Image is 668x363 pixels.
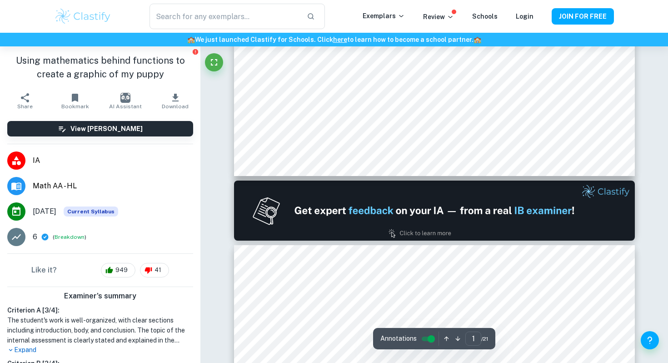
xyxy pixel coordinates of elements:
[2,35,666,45] h6: We just launched Clastify for Schools. Click to learn how to become a school partner.
[162,103,189,110] span: Download
[333,36,347,43] a: here
[54,7,112,25] img: Clastify logo
[140,263,169,277] div: 41
[120,93,130,103] img: AI Assistant
[53,233,86,242] span: ( )
[50,88,100,114] button: Bookmark
[33,155,193,166] span: IA
[110,266,133,275] span: 949
[187,36,195,43] span: 🏫
[192,48,199,55] button: Report issue
[100,88,150,114] button: AI Assistant
[33,181,193,192] span: Math AA - HL
[150,4,299,29] input: Search for any exemplars...
[205,53,223,71] button: Fullscreen
[234,181,635,241] img: Ad
[61,103,89,110] span: Bookmark
[55,233,85,241] button: Breakdown
[7,315,193,345] h1: The student's work is well-organized, with clear sections including introduction, body, and concl...
[33,232,37,242] p: 6
[64,207,118,217] div: This exemplar is based on the current syllabus. Feel free to refer to it for inspiration/ideas wh...
[380,334,417,343] span: Annotations
[423,12,454,22] p: Review
[516,13,533,20] a: Login
[641,331,659,349] button: Help and Feedback
[101,263,135,277] div: 949
[150,266,166,275] span: 41
[7,54,193,81] h1: Using mathematics behind functions to create a graphic of my puppy
[481,335,488,343] span: / 21
[552,8,614,25] button: JOIN FOR FREE
[33,206,56,217] span: [DATE]
[70,124,143,134] h6: View [PERSON_NAME]
[7,305,193,315] h6: Criterion A [ 3 / 4 ]:
[4,291,197,302] h6: Examiner's summary
[109,103,142,110] span: AI Assistant
[474,36,481,43] span: 🏫
[31,265,57,276] h6: Like it?
[7,121,193,136] button: View [PERSON_NAME]
[150,88,200,114] button: Download
[7,345,193,355] p: Expand
[472,13,498,20] a: Schools
[363,11,405,21] p: Exemplars
[64,207,118,217] span: Current Syllabus
[17,103,33,110] span: Share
